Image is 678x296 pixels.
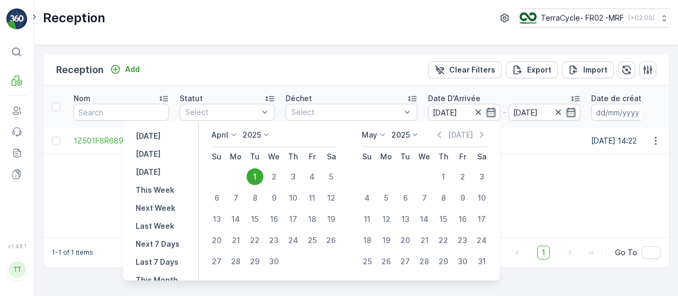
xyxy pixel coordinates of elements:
div: 3 [284,168,301,185]
div: 19 [323,211,340,228]
div: Toggle Row Selected [52,137,60,145]
input: Search [74,104,169,121]
div: 23 [454,232,471,249]
p: May [362,130,377,140]
th: Saturday [322,147,341,166]
p: Next 7 Days [136,239,180,249]
div: 29 [435,253,452,270]
div: 1 [435,168,452,185]
th: Tuesday [245,147,264,166]
p: [DATE] [136,167,160,177]
th: Thursday [434,147,453,166]
div: TT [9,261,26,278]
div: 5 [323,168,340,185]
div: 25 [359,253,376,270]
div: 5 [378,190,395,207]
button: Export [506,61,558,78]
p: Reception [43,10,105,26]
div: 30 [454,253,471,270]
p: [DATE] [136,131,160,141]
th: Saturday [472,147,491,166]
p: Date D'Arrivée [428,93,480,104]
div: 23 [265,232,282,249]
div: 21 [227,232,244,249]
p: Next Week [136,203,175,213]
div: 8 [246,190,263,207]
div: 28 [416,253,433,270]
div: 18 [304,211,320,228]
div: 14 [227,211,244,228]
th: Thursday [283,147,302,166]
div: 6 [397,190,414,207]
th: Monday [226,147,245,166]
div: 9 [265,190,282,207]
div: 15 [435,211,452,228]
div: 10 [284,190,301,207]
p: Date de création [591,93,653,104]
p: [DATE] [136,149,160,159]
input: dd/mm/yyyy [591,104,664,121]
input: dd/mm/yyyy [508,104,581,121]
button: Next Week [131,202,180,214]
div: 10 [473,190,490,207]
div: 22 [246,232,263,249]
p: Statut [180,93,203,104]
div: 24 [473,232,490,249]
img: logo [6,8,28,30]
div: 17 [473,211,490,228]
div: 9 [454,190,471,207]
p: 1-1 of 1 items [52,248,93,257]
th: Monday [377,147,396,166]
div: 4 [359,190,376,207]
p: This Month [136,275,178,285]
div: 19 [378,232,395,249]
div: 8 [435,190,452,207]
th: Friday [453,147,472,166]
p: Nom [74,93,91,104]
button: Last 7 Days [131,256,183,268]
div: 2 [454,168,471,185]
div: 4 [304,168,320,185]
button: TT [6,252,28,288]
span: Go To [615,247,637,258]
div: 28 [227,253,244,270]
div: 7 [416,190,433,207]
div: 27 [208,253,225,270]
button: This Month [131,274,182,286]
p: April [211,130,228,140]
p: Last 7 Days [136,257,179,267]
p: Export [527,65,551,75]
th: Friday [302,147,322,166]
div: 22 [435,232,452,249]
div: 1 [246,168,263,185]
p: Déchet [286,93,312,104]
button: Import [562,61,614,78]
img: terracycle.png [520,12,537,24]
th: Sunday [207,147,226,166]
p: Import [583,65,608,75]
div: 15 [246,211,263,228]
p: Reception [56,62,104,77]
div: 11 [304,190,320,207]
div: 16 [454,211,471,228]
div: 27 [397,253,414,270]
a: 1Z501F8R6898269853 [74,136,169,146]
td: [DATE] [423,128,586,154]
div: 2 [265,168,282,185]
div: 13 [397,211,414,228]
div: 20 [397,232,414,249]
p: Clear Filters [449,65,495,75]
th: Tuesday [396,147,415,166]
div: 26 [323,232,340,249]
button: Add [106,63,144,76]
div: 21 [416,232,433,249]
p: Select [291,107,401,118]
p: 2025 [391,130,410,140]
div: 17 [284,211,301,228]
button: TerraCycle- FR02 -MRF(+02:00) [520,8,670,28]
div: 16 [265,211,282,228]
p: Add [125,64,140,75]
button: Last Week [131,220,179,232]
div: 13 [208,211,225,228]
